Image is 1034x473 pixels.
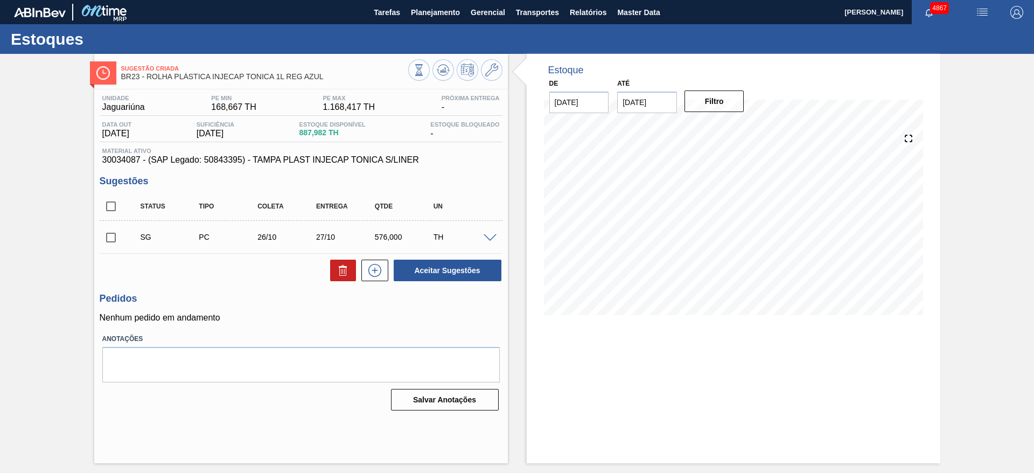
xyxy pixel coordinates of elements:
input: dd/mm/yyyy [549,92,609,113]
span: Suficiência [197,121,234,128]
span: 168,667 TH [211,102,256,112]
div: 26/10/2025 [255,233,320,241]
span: Material ativo [102,148,500,154]
button: Programar Estoque [457,59,478,81]
span: [DATE] [102,129,132,138]
h3: Pedidos [100,293,502,304]
span: [DATE] [197,129,234,138]
span: Master Data [617,6,660,19]
input: dd/mm/yyyy [617,92,677,113]
span: Jaguariúna [102,102,145,112]
div: TH [431,233,496,241]
h1: Estoques [11,33,202,45]
div: Estoque [548,65,584,76]
div: Nova sugestão [356,260,388,281]
span: 30034087 - (SAP Legado: 50843395) - TAMPA PLAST INJECAP TONICA S/LINER [102,155,500,165]
img: Ícone [96,66,110,80]
button: Ir ao Master Data / Geral [481,59,502,81]
span: PE MAX [323,95,375,101]
div: 27/10/2025 [313,233,379,241]
button: Salvar Anotações [391,389,499,411]
div: Entrega [313,203,379,210]
span: Transportes [516,6,559,19]
label: De [549,80,558,87]
button: Atualizar Gráfico [432,59,454,81]
span: BR23 - ROLHA PLÁSTICA INJECAP TONICA 1L REG AZUL [121,73,408,81]
span: Gerencial [471,6,505,19]
div: UN [431,203,496,210]
span: Unidade [102,95,145,101]
span: PE MIN [211,95,256,101]
div: Pedido de Compra [196,233,261,241]
h3: Sugestões [100,176,502,187]
div: Tipo [196,203,261,210]
p: Nenhum pedido em andamento [100,313,502,323]
span: Data out [102,121,132,128]
div: Sugestão Criada [138,233,203,241]
label: Até [617,80,630,87]
span: Próxima Entrega [442,95,500,101]
span: 4867 [930,2,949,14]
button: Aceitar Sugestões [394,260,501,281]
div: Qtde [372,203,437,210]
span: Sugestão Criada [121,65,408,72]
div: Aceitar Sugestões [388,259,502,282]
span: 887,982 TH [299,129,366,137]
div: - [439,95,502,112]
label: Anotações [102,331,500,347]
span: Tarefas [374,6,400,19]
div: Excluir Sugestões [325,260,356,281]
div: Status [138,203,203,210]
div: Coleta [255,203,320,210]
img: userActions [976,6,989,19]
button: Notificações [912,5,946,20]
span: Estoque Disponível [299,121,366,128]
div: 576,000 [372,233,437,241]
button: Filtro [684,91,744,112]
div: - [428,121,502,138]
img: TNhmsLtSVTkK8tSr43FrP2fwEKptu5GPRR3wAAAABJRU5ErkJggg== [14,8,66,17]
button: Visão Geral dos Estoques [408,59,430,81]
img: Logout [1010,6,1023,19]
span: Relatórios [570,6,606,19]
span: 1.168,417 TH [323,102,375,112]
span: Planejamento [411,6,460,19]
span: Estoque Bloqueado [430,121,499,128]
